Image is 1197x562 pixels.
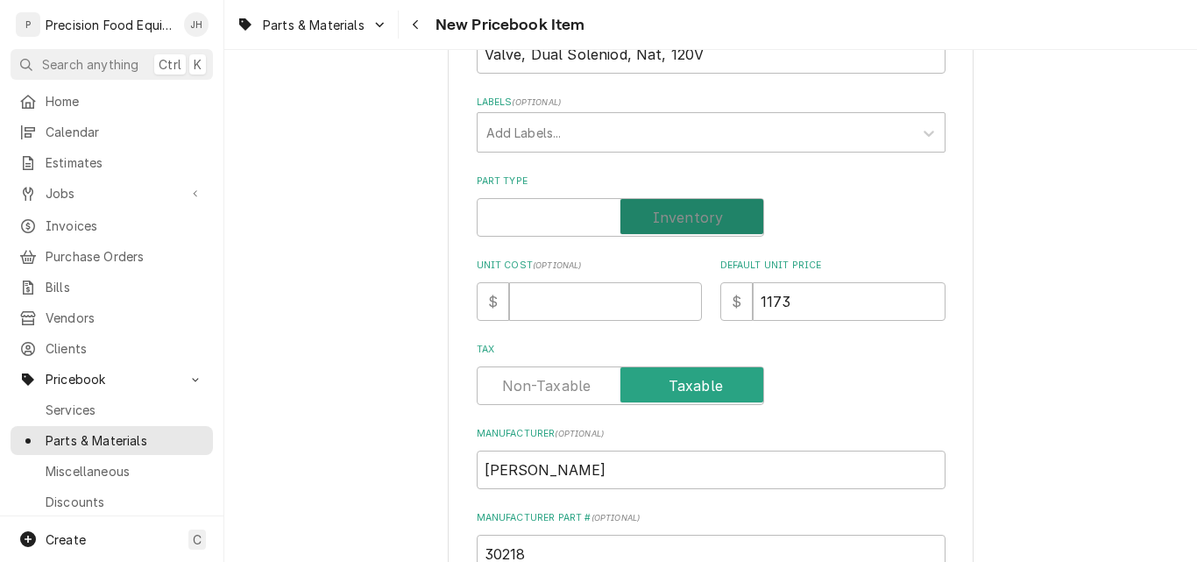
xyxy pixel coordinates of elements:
[477,96,946,110] label: Labels
[11,242,213,271] a: Purchase Orders
[184,12,209,37] div: Jason Hertel's Avatar
[477,35,946,74] input: Name used to describe this Part or Material
[591,513,641,523] span: ( optional )
[46,153,204,172] span: Estimates
[184,12,209,37] div: JH
[11,117,213,146] a: Calendar
[11,487,213,516] a: Discounts
[46,401,204,419] span: Services
[263,16,365,34] span: Parts & Materials
[46,339,204,358] span: Clients
[402,11,430,39] button: Navigate back
[11,179,213,208] a: Go to Jobs
[46,16,174,34] div: Precision Food Equipment LLC
[46,123,204,141] span: Calendar
[11,426,213,455] a: Parts & Materials
[42,55,138,74] span: Search anything
[477,427,946,489] div: Manufacturer
[46,532,86,547] span: Create
[11,395,213,424] a: Services
[16,12,40,37] div: P
[11,334,213,363] a: Clients
[720,282,753,321] div: $
[230,11,394,39] a: Go to Parts & Materials
[477,343,946,357] label: Tax
[477,343,946,405] div: Tax
[477,96,946,153] div: Labels
[477,427,946,441] label: Manufacturer
[11,87,213,116] a: Home
[46,247,204,266] span: Purchase Orders
[477,511,946,525] label: Manufacturer Part #
[46,217,204,235] span: Invoices
[11,211,213,240] a: Invoices
[720,259,946,273] label: Default Unit Price
[46,92,204,110] span: Home
[11,273,213,302] a: Bills
[555,429,604,438] span: ( optional )
[11,365,213,394] a: Go to Pricebook
[477,282,509,321] div: $
[430,13,585,37] span: New Pricebook Item
[46,370,178,388] span: Pricebook
[46,462,204,480] span: Miscellaneous
[46,493,204,511] span: Discounts
[46,278,204,296] span: Bills
[11,457,213,486] a: Miscellaneous
[720,259,946,321] div: Default Unit Price
[477,174,946,189] label: Part Type
[512,97,561,107] span: ( optional )
[477,174,946,237] div: Part Type
[46,431,204,450] span: Parts & Materials
[11,148,213,177] a: Estimates
[533,260,582,270] span: ( optional )
[194,55,202,74] span: K
[193,530,202,549] span: C
[159,55,181,74] span: Ctrl
[46,309,204,327] span: Vendors
[11,303,213,332] a: Vendors
[11,49,213,80] button: Search anythingCtrlK
[477,259,702,273] label: Unit Cost
[46,184,178,203] span: Jobs
[477,259,702,321] div: Unit Cost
